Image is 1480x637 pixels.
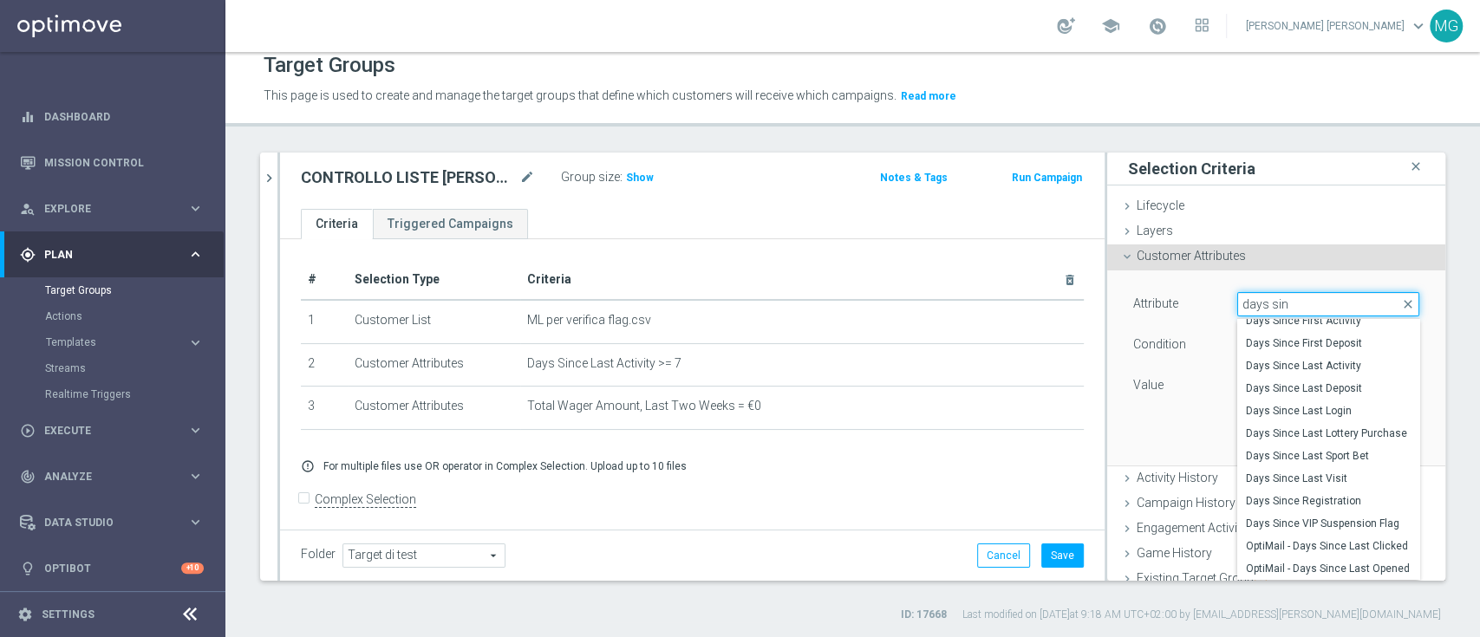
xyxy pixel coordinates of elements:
div: equalizer Dashboard [19,110,205,124]
td: Customer List [348,300,520,343]
div: Analyze [20,469,187,484]
td: 2 [301,343,348,387]
div: track_changes Analyze keyboard_arrow_right [19,470,205,484]
span: Templates [46,337,170,348]
span: Data Studio [44,517,187,528]
label: ID: 17668 [901,608,947,622]
span: Customer Attributes [1137,249,1246,263]
span: Explore [44,204,187,214]
button: Mission Control [19,156,205,170]
div: MG [1430,10,1463,42]
input: Quick find [1237,292,1419,316]
span: Total Wager Amount, Last Two Weeks = €0 [527,399,761,413]
span: Analyze [44,471,187,482]
span: Existing Target Group [1137,571,1267,585]
i: close [1407,155,1425,179]
i: mode_edit [519,167,535,188]
span: ML per verifica flag.csv [527,313,651,328]
span: Game History [1137,546,1212,560]
div: Plan [20,247,187,263]
span: Show [626,172,654,184]
i: keyboard_arrow_right [187,200,204,217]
i: equalizer [20,109,36,125]
a: Triggered Campaigns [373,209,528,239]
lable: Condition [1133,337,1186,351]
label: Last modified on [DATE] at 9:18 AM UTC+02:00 by [EMAIL_ADDRESS][PERSON_NAME][DOMAIN_NAME] [962,608,1441,622]
td: 1 [301,300,348,343]
span: Campaign History [1137,496,1236,510]
span: close [1401,297,1415,311]
button: Run Campaign [1010,168,1084,187]
span: OptiMail - Days Since Last Clicked [1246,539,1411,553]
a: Optibot [44,545,181,591]
i: lightbulb [20,561,36,576]
span: Lifecycle [1137,198,1184,212]
div: Templates [46,337,187,348]
button: Templates keyboard_arrow_right [45,335,205,349]
button: Notes & Tags [878,168,949,187]
a: Streams [45,361,180,375]
div: Mission Control [20,140,204,185]
i: keyboard_arrow_right [187,335,204,351]
span: Engagement Activity [1137,521,1247,535]
div: +10 [181,562,204,574]
button: Cancel [977,543,1030,568]
td: Customer Attributes [348,343,520,387]
span: Layers [1137,224,1173,237]
i: keyboard_arrow_right [187,422,204,439]
button: play_circle_outline Execute keyboard_arrow_right [19,424,205,438]
a: Actions [45,309,180,323]
a: Criteria [301,209,373,239]
a: Dashboard [44,94,204,140]
label: Value [1133,377,1164,393]
button: Read more [899,87,958,106]
a: Mission Control [44,140,204,185]
span: Days Since VIP Suspension Flag [1246,517,1411,530]
span: This page is used to create and manage the target groups that define which customers will receive... [264,88,896,102]
i: keyboard_arrow_right [187,468,204,484]
span: Days Since First Deposit [1246,336,1411,350]
span: Criteria [527,272,571,286]
span: Days Since Last Sport Bet [1246,449,1411,463]
th: Selection Type [348,260,520,300]
i: chevron_right [261,170,277,186]
div: Dashboard [20,94,204,140]
label: Group size [561,170,620,185]
span: Days Since Registration [1246,494,1411,508]
button: person_search Explore keyboard_arrow_right [19,202,205,216]
div: Streams [45,355,224,381]
h1: Target Groups [264,53,395,78]
span: Days Since Last Login [1246,404,1411,418]
td: Customer Attributes [348,387,520,430]
i: track_changes [20,469,36,484]
button: lightbulb Optibot +10 [19,562,205,575]
button: gps_fixed Plan keyboard_arrow_right [19,248,205,262]
i: keyboard_arrow_right [187,514,204,530]
div: Data Studio [20,515,187,530]
span: OptiMail - Days Since Last Opened [1246,562,1411,575]
span: Execute [44,426,187,436]
button: Data Studio keyboard_arrow_right [19,516,205,530]
i: keyboard_arrow_right [187,246,204,263]
label: Complex Selection [315,491,416,508]
span: Activity History [1137,471,1218,484]
lable: Attribute [1133,296,1178,310]
div: Execute [20,423,187,439]
span: Days Since First Activity [1246,314,1411,328]
a: Realtime Triggers [45,387,180,401]
i: gps_fixed [20,247,36,263]
button: Save [1041,543,1084,568]
h3: Selection Criteria [1128,159,1255,179]
i: error_outline [301,459,315,473]
span: Days Since Last Visit [1246,471,1411,485]
p: For multiple files use OR operator in Complex Selection. Upload up to 10 files [323,459,687,473]
i: play_circle_outline [20,423,36,439]
div: Actions [45,303,224,329]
